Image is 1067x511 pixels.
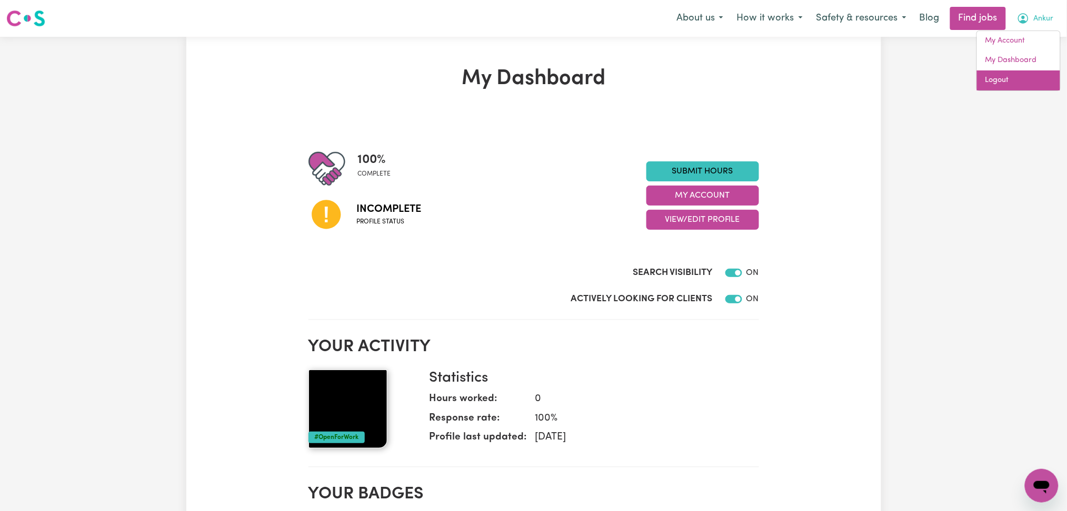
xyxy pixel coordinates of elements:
[646,186,759,206] button: My Account
[430,392,527,411] dt: Hours worked:
[746,269,759,277] span: ON
[977,31,1060,51] a: My Account
[357,217,422,227] span: Profile status
[527,392,751,407] dd: 0
[913,7,946,30] a: Blog
[746,295,759,303] span: ON
[1010,7,1061,29] button: My Account
[1034,13,1054,25] span: Ankur
[527,430,751,445] dd: [DATE]
[308,432,365,443] div: #OpenForWork
[308,66,759,91] h1: My Dashboard
[358,169,391,179] span: complete
[1025,469,1059,503] iframe: Button to launch messaging window
[308,337,759,357] h2: Your activity
[977,50,1060,70] a: My Dashboard
[430,430,527,449] dt: Profile last updated:
[357,201,422,217] span: Incomplete
[430,370,751,387] h3: Statistics
[976,30,1061,91] div: My Account
[810,7,913,29] button: Safety & resources
[527,411,751,426] dd: 100 %
[6,6,45,30] a: Careseekers logo
[571,292,713,306] label: Actively Looking for Clients
[308,484,759,504] h2: Your badges
[358,150,391,169] span: 100 %
[670,7,730,29] button: About us
[358,150,400,187] div: Profile completeness: 100%
[6,9,45,28] img: Careseekers logo
[977,70,1060,90] a: Logout
[633,266,713,280] label: Search Visibility
[430,411,527,431] dt: Response rate:
[308,370,387,448] img: Your profile picture
[730,7,810,29] button: How it works
[950,7,1006,30] a: Find jobs
[646,161,759,181] a: Submit Hours
[646,210,759,230] button: View/Edit Profile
